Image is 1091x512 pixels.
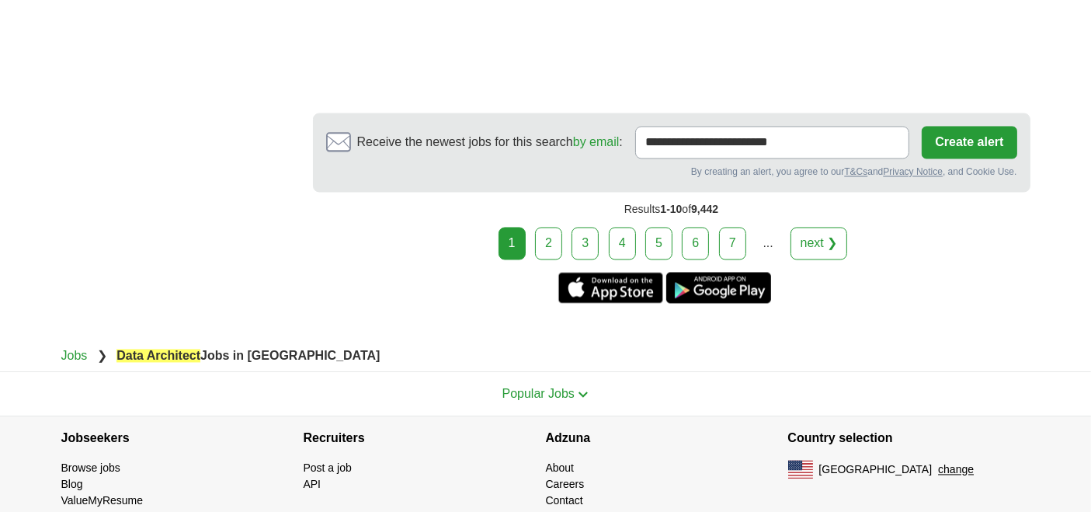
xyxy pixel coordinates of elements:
span: 9,442 [691,203,718,215]
span: Receive the newest jobs for this search : [357,133,623,152]
a: by email [573,135,620,148]
a: Contact [546,494,583,507]
a: Get the iPhone app [558,272,663,303]
div: ... [752,228,784,259]
a: About [546,461,575,474]
a: Careers [546,478,585,490]
a: 6 [682,227,709,259]
strong: Jobs in [GEOGRAPHIC_DATA] [116,349,380,362]
img: US flag [788,460,813,479]
span: ❯ [97,349,107,362]
button: change [938,461,974,478]
a: 5 [645,227,672,259]
a: Privacy Notice [883,166,943,177]
a: next ❯ [790,227,848,259]
a: 4 [609,227,636,259]
button: Create alert [922,126,1016,158]
a: Get the Android app [666,272,771,303]
a: 7 [719,227,746,259]
img: toggle icon [578,391,589,398]
h4: Country selection [788,416,1030,460]
a: Browse jobs [61,461,120,474]
a: API [304,478,321,490]
div: 1 [499,227,526,259]
a: T&Cs [844,166,867,177]
a: 3 [572,227,599,259]
div: By creating an alert, you agree to our and , and Cookie Use. [326,165,1017,179]
span: Popular Jobs [502,387,575,400]
em: Data Architect [116,349,200,362]
span: [GEOGRAPHIC_DATA] [819,461,933,478]
a: Post a job [304,461,352,474]
a: ValueMyResume [61,494,144,507]
a: 2 [535,227,562,259]
a: Jobs [61,349,88,362]
div: Results of [313,192,1030,227]
a: Blog [61,478,83,490]
span: 1-10 [660,203,682,215]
